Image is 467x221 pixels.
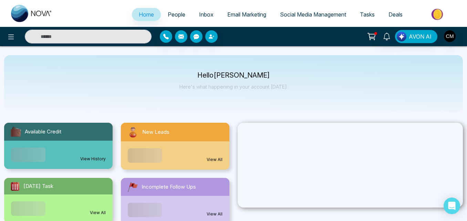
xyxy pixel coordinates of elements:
a: New LeadsView All [117,123,233,170]
a: Home [132,8,161,21]
a: Email Marketing [220,8,273,21]
img: newLeads.svg [126,125,139,139]
span: Deals [388,11,403,18]
a: People [161,8,192,21]
img: Market-place.gif [413,7,463,22]
button: AVON AI [395,30,437,43]
span: Inbox [199,11,214,18]
a: View All [207,157,222,163]
span: Available Credit [25,128,61,136]
span: Incomplete Follow Ups [142,183,196,191]
img: User Avatar [444,30,456,42]
img: todayTask.svg [10,181,21,192]
span: Email Marketing [227,11,266,18]
img: followUps.svg [126,181,139,193]
div: Open Intercom Messenger [444,198,460,214]
a: Deals [382,8,409,21]
a: View All [207,211,222,217]
img: Lead Flow [397,32,406,41]
p: Hello [PERSON_NAME] [179,72,288,78]
span: New Leads [142,128,169,136]
img: Nova CRM Logo [11,5,52,22]
a: Tasks [353,8,382,21]
img: availableCredit.svg [10,125,22,138]
span: People [168,11,185,18]
span: Home [139,11,154,18]
span: Tasks [360,11,375,18]
p: Here's what happening in your account [DATE]. [179,84,288,90]
span: [DATE] Task [23,182,53,190]
a: Social Media Management [273,8,353,21]
span: Social Media Management [280,11,346,18]
a: View History [80,156,106,162]
a: Inbox [192,8,220,21]
span: AVON AI [409,32,432,41]
a: View All [90,210,106,216]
